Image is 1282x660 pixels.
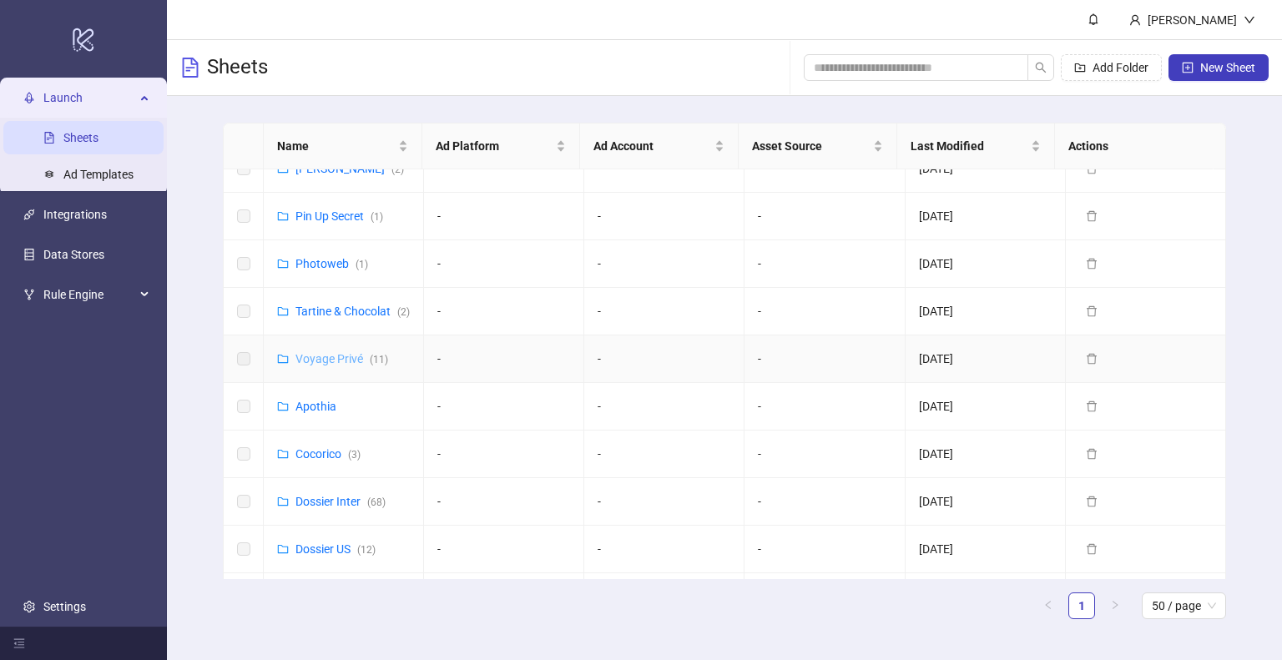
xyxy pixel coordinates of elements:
a: Dossier US(12) [295,542,376,556]
a: Data Stores [43,248,104,261]
span: delete [1086,496,1098,507]
td: - [744,573,905,621]
span: Asset Source [752,137,870,155]
td: - [584,288,744,335]
span: file-text [180,58,200,78]
td: - [424,478,584,526]
td: [DATE] [906,478,1066,526]
span: search [1035,62,1047,73]
td: [DATE] [906,335,1066,383]
span: folder [277,496,289,507]
td: - [424,383,584,431]
span: folder [277,353,289,365]
span: folder [277,210,289,222]
button: New Sheet [1168,54,1269,81]
span: ( 1 ) [356,259,368,270]
span: delete [1086,353,1098,365]
a: Pin Up Secret(1) [295,209,383,223]
td: [DATE] [906,431,1066,478]
th: Ad Account [580,123,739,169]
a: Dossier Inter(68) [295,495,386,508]
div: [PERSON_NAME] [1141,11,1244,29]
td: - [744,240,905,288]
a: Cocorico(3) [295,447,361,461]
a: Tartine & Chocolat(2) [295,305,410,318]
td: - [424,431,584,478]
td: - [584,193,744,240]
td: - [584,383,744,431]
span: folder [277,258,289,270]
span: folder-add [1074,62,1086,73]
span: ( 12 ) [357,544,376,556]
h3: Sheets [207,54,268,81]
span: folder [277,401,289,412]
span: delete [1086,448,1098,460]
button: Add Folder [1061,54,1162,81]
span: New Sheet [1200,61,1255,74]
button: right [1102,592,1128,619]
span: rocket [23,92,35,103]
td: - [744,193,905,240]
span: ( 68 ) [367,496,386,508]
th: Last Modified [897,123,1056,169]
span: Name [277,137,395,155]
span: Last Modified [911,137,1028,155]
td: - [584,573,744,621]
td: - [424,335,584,383]
span: Ad Account [593,137,711,155]
td: - [744,526,905,573]
td: - [424,193,584,240]
td: - [424,573,584,621]
span: delete [1086,258,1098,270]
span: user [1129,14,1141,26]
td: [DATE] [906,573,1066,621]
a: Settings [43,600,86,613]
td: - [744,335,905,383]
span: plus-square [1182,62,1194,73]
span: 50 / page [1152,593,1216,618]
td: - [584,431,744,478]
td: - [424,240,584,288]
th: Actions [1055,123,1214,169]
a: Photoweb(1) [295,257,368,270]
li: Next Page [1102,592,1128,619]
td: [DATE] [906,526,1066,573]
a: Sheets [63,131,98,144]
span: Launch [43,81,135,114]
th: Name [264,123,422,169]
td: [DATE] [906,145,1066,193]
td: [DATE] [906,383,1066,431]
span: ( 1 ) [371,211,383,223]
td: - [744,288,905,335]
td: - [424,145,584,193]
a: Integrations [43,208,107,221]
td: - [744,145,905,193]
th: Ad Platform [422,123,581,169]
span: Ad Platform [436,137,553,155]
span: ( 2 ) [397,306,410,318]
span: menu-fold [13,637,25,649]
span: folder [277,305,289,317]
td: - [744,431,905,478]
td: - [584,526,744,573]
li: 1 [1068,592,1095,619]
td: - [744,383,905,431]
span: Rule Engine [43,278,135,311]
span: ( 3 ) [348,449,361,461]
td: - [744,478,905,526]
a: Apothia [295,400,336,413]
td: [DATE] [906,288,1066,335]
td: - [424,526,584,573]
span: fork [23,289,35,300]
td: [DATE] [906,240,1066,288]
span: delete [1086,305,1098,317]
span: folder [277,543,289,555]
td: - [584,240,744,288]
span: delete [1086,543,1098,555]
a: Voyage Privé(11) [295,352,388,365]
span: right [1110,600,1120,610]
th: Asset Source [739,123,897,169]
td: [DATE] [906,193,1066,240]
td: - [584,335,744,383]
span: ( 2 ) [391,164,404,175]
